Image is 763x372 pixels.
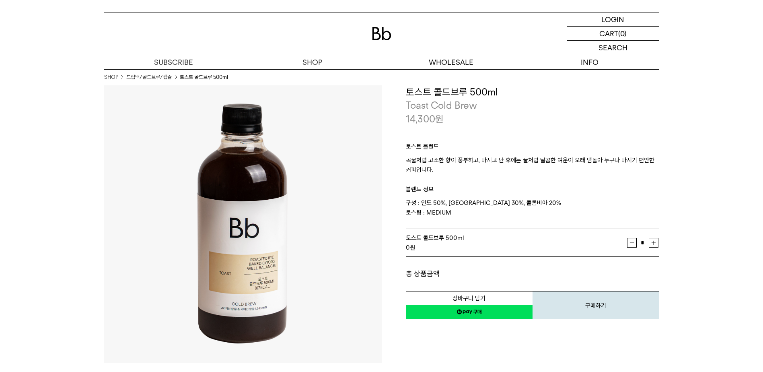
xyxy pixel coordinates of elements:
strong: 0 [406,244,410,251]
a: 새창 [406,305,533,319]
a: SHOP [104,73,118,81]
button: 구매하기 [533,291,659,319]
span: 토스트 콜드브루 500ml [406,234,464,242]
h3: 토스트 콜드브루 500ml [406,85,659,99]
button: 감소 [627,238,637,248]
img: 토스트 콜드브루 500ml [104,85,382,363]
button: 장바구니 담기 [406,291,533,305]
p: WHOLESALE [382,55,520,69]
dt: 총 상품금액 [406,269,533,279]
p: LOGIN [601,12,624,26]
img: 로고 [372,27,391,40]
button: 증가 [649,238,658,248]
li: 토스트 콜드브루 500ml [180,73,228,81]
p: INFO [520,55,659,69]
a: LOGIN [567,12,659,27]
p: CART [599,27,618,40]
p: (0) [618,27,627,40]
p: SEARCH [598,41,627,55]
a: CART (0) [567,27,659,41]
div: 원 [406,243,627,252]
a: SUBSCRIBE [104,55,243,69]
span: 원 [435,113,444,125]
p: 토스트 블렌드 [406,142,659,155]
p: 구성 : 인도 50%, [GEOGRAPHIC_DATA] 30%, 콜롬비아 20% 로스팅 : MEDIUM [406,198,659,217]
a: 드립백/콜드브루/캡슐 [126,73,172,81]
p: 곡물처럼 고소한 향이 풍부하고, 마시고 난 후에는 꿀처럼 달콤한 여운이 오래 맴돌아 누구나 마시기 편안한 커피입니다. [406,155,659,175]
p: Toast Cold Brew [406,99,659,112]
a: SHOP [243,55,382,69]
p: 14,300 [406,112,444,126]
p: 블렌드 정보 [406,175,659,198]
